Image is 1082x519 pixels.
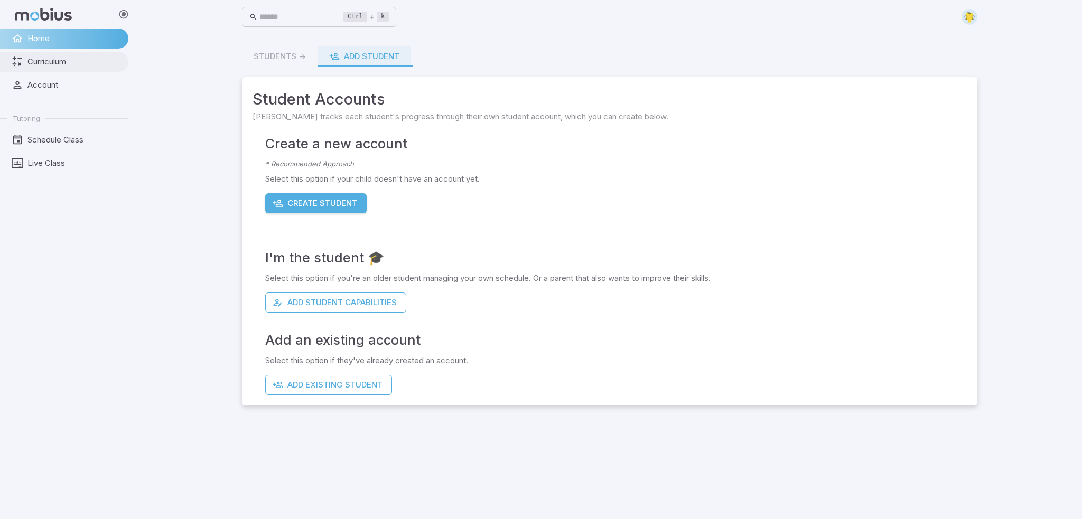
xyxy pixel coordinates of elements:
span: Home [27,33,121,44]
h4: Add an existing account [265,329,967,351]
img: square.svg [962,9,977,25]
p: Select this option if your child doesn't have an account yet. [265,173,967,185]
span: [PERSON_NAME] tracks each student's progress through their own student account, which you can cre... [253,111,967,122]
p: Select this option if they've already created an account. [265,355,967,366]
button: Add Student Capabilities [265,292,406,313]
span: Account [27,79,121,91]
p: * Recommended Approach [265,158,967,169]
span: Tutoring [13,114,40,123]
p: Select this option if you're an older student managing your own schedule. Or a parent that also w... [265,272,967,284]
span: Student Accounts [253,88,967,111]
span: Live Class [27,157,121,169]
div: + [343,11,389,23]
button: Add Existing Student [265,375,392,395]
h4: Create a new account [265,133,967,154]
kbd: Ctrl [343,12,367,22]
span: Curriculum [27,56,121,68]
button: Create Student [265,193,367,213]
span: Schedule Class [27,134,121,146]
kbd: k [377,12,389,22]
h4: I'm the student 🎓 [265,247,967,268]
div: Add Student [329,51,399,62]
